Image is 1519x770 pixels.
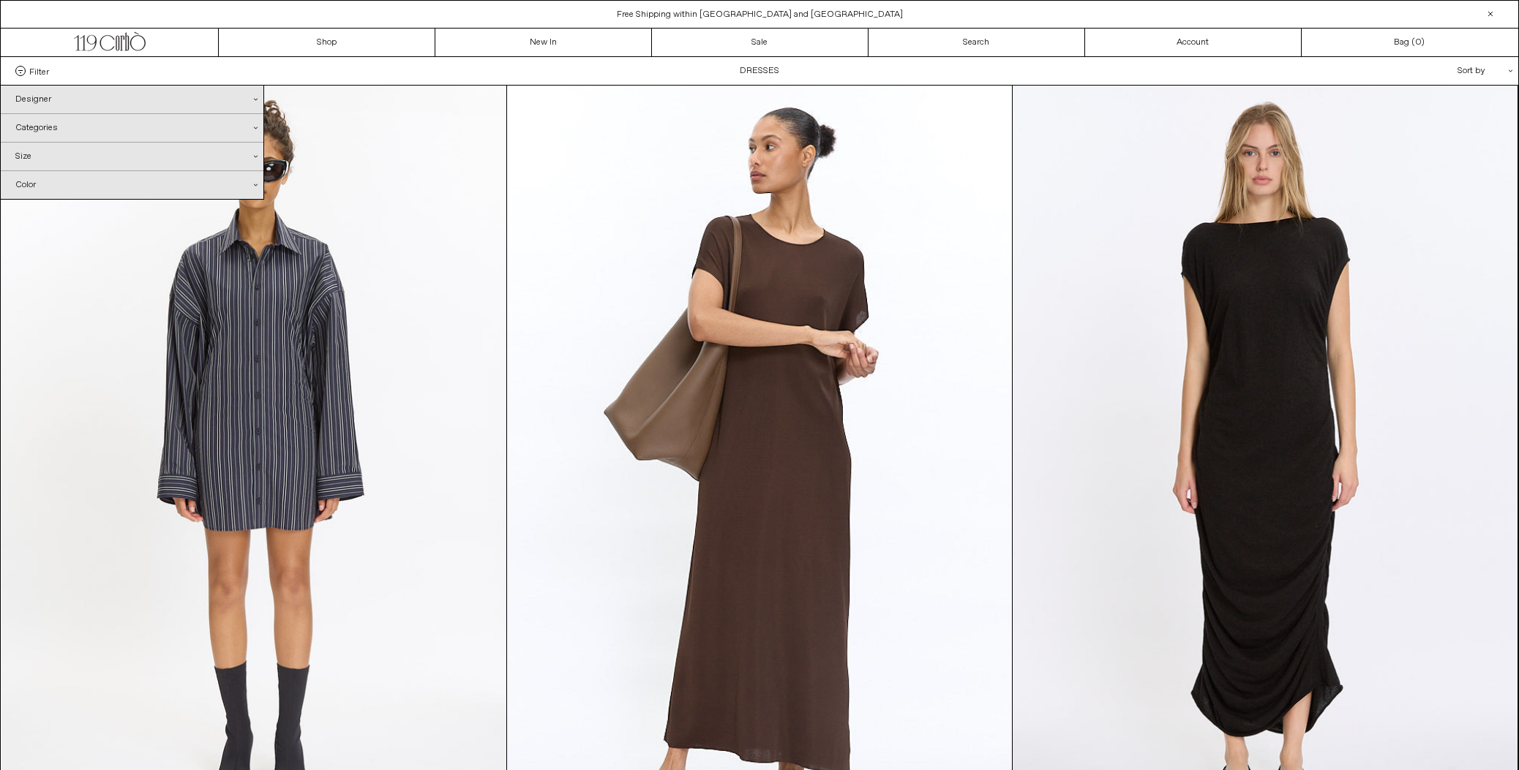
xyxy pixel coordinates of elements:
span: 0 [1415,37,1421,48]
a: Shop [219,29,435,56]
a: Search [869,29,1085,56]
div: Categories [1,114,263,142]
div: Size [1,143,263,170]
a: Free Shipping within [GEOGRAPHIC_DATA] and [GEOGRAPHIC_DATA] [617,9,903,20]
a: New In [435,29,652,56]
div: Designer [1,86,263,113]
a: Bag () [1302,29,1518,56]
span: ) [1415,36,1425,49]
a: Account [1085,29,1302,56]
span: Filter [29,66,49,76]
div: Color [1,171,263,199]
div: Sort by [1372,57,1504,85]
a: Sale [652,29,869,56]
